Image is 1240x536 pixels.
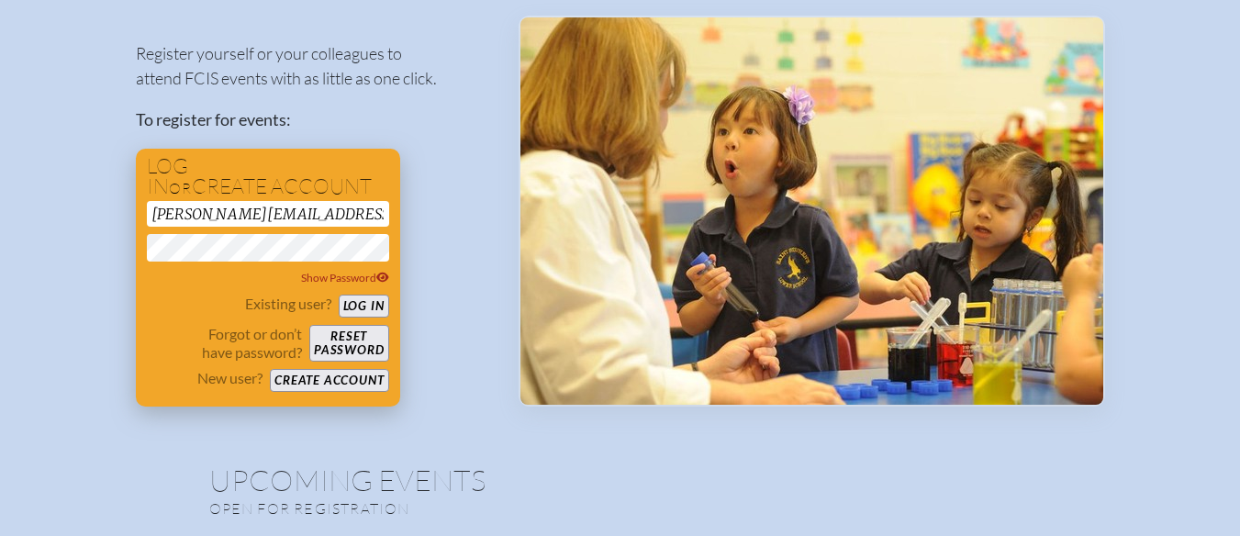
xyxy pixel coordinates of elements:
span: Show Password [301,271,389,285]
p: To register for events: [136,107,489,132]
button: Resetpassword [309,325,388,362]
p: Forgot or don’t have password? [147,325,303,362]
img: Events [520,17,1103,405]
button: Create account [270,369,388,392]
h1: Log in create account [147,156,389,197]
input: Email [147,201,389,227]
p: Existing user? [245,295,331,313]
span: or [169,179,192,197]
button: Log in [339,295,389,318]
p: Open for registration [209,499,694,518]
p: New user? [197,369,263,387]
p: Register yourself or your colleagues to attend FCIS events with as little as one click. [136,41,489,91]
h1: Upcoming Events [209,465,1032,495]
